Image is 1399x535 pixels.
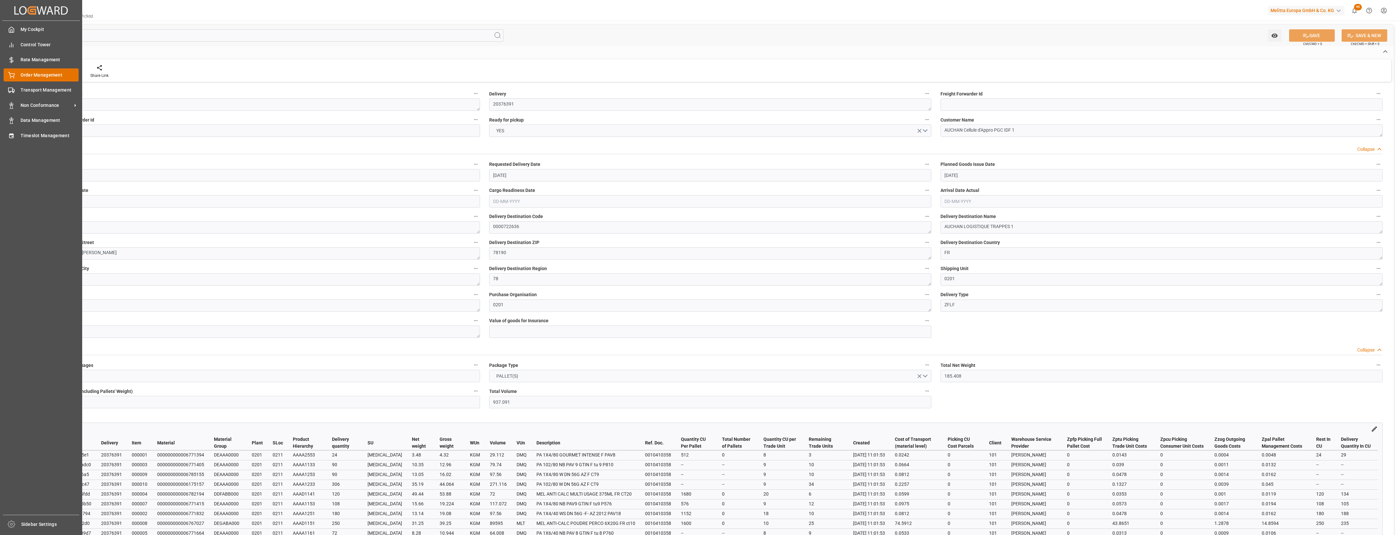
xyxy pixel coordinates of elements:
span: Total Gross Weight (Including Pallets' Weight) [38,388,133,395]
div: [DATE] 11:01:53 [853,470,885,478]
div: 000000000006175157 [157,480,204,488]
input: DD-MM-YYYY [38,169,480,181]
div: 0211 [273,451,283,459]
div: 16.02 [440,470,460,478]
div: 000000000006785155 [157,470,204,478]
div: 000000000006771405 [157,461,204,469]
th: Gross weight [435,436,465,450]
div: Share Link [90,73,109,79]
div: 72 [490,490,507,498]
span: 40 [1354,4,1362,10]
th: Quantity CU per Trade Unit [759,436,804,450]
div: -- [681,461,712,469]
div: AAAA2553 [293,451,322,459]
th: Warehouse Service Provider [1006,436,1062,450]
button: Package Type [923,361,931,369]
div: 101 [989,490,1001,498]
div: 0 [722,490,754,498]
th: Volume [485,436,512,450]
span: Planned Goods Issue Date [940,161,995,168]
div: 000007 [132,500,147,508]
span: Delivery Destination Name [940,213,996,220]
div: 0201 [252,490,263,498]
span: Purchase Organisation [489,291,537,298]
div: 24 [1316,451,1331,459]
textarea: AUCHAN LOGISTIQUE TRAPPES 1 [940,221,1383,234]
a: Transport Management [4,84,79,96]
div: 0.0004 [1214,451,1252,459]
div: 24 [332,451,358,459]
textarea: FR_01D [38,325,480,338]
textarea: ZFLF [940,299,1383,312]
div: 0 [1067,461,1103,469]
input: DD-MM-YYYY [940,169,1383,181]
div: 0010410358 [645,470,671,478]
div: [PERSON_NAME] [1011,480,1057,488]
div: 0.0478 [1112,470,1150,478]
textarea: AUCHAN Cellule d'Appro PGC IDF 1 [940,124,1383,137]
div: [PERSON_NAME] [1011,451,1057,459]
span: Shipping Unit [940,265,969,272]
div: 306 [332,480,358,488]
div: 0211 [273,490,283,498]
div: 0.0353 [1112,490,1150,498]
div: 271.116 [490,480,507,488]
div: 0.2257 [895,480,938,488]
span: PALLET(S) [493,373,521,380]
button: Delivery Destination Region [923,264,931,273]
button: Delivery Destination Country [1374,238,1383,247]
th: Client [984,436,1006,450]
th: Rest In CU [1311,436,1336,450]
div: [PERSON_NAME] [1011,470,1057,478]
span: Control Tower [21,41,79,48]
div: DMQ [517,490,527,498]
div: KGM [470,490,480,498]
button: SAVE & NEW [1342,29,1387,42]
div: 0201 [252,451,263,459]
div: AAAD1141 [293,490,322,498]
a: My Cockpit [4,23,79,36]
div: DDFABB000 [214,490,242,498]
div: 000004 [132,490,147,498]
div: 10 [809,461,843,469]
th: Picking CU Cost Parcels [943,436,984,450]
textarea: 78 [489,273,931,286]
div: 0.0664 [895,461,938,469]
div: 0 [948,470,979,478]
div: 101 [989,480,1001,488]
th: Plant [247,436,268,450]
textarea: eeee32b0ff52 [38,98,480,111]
th: Remaining Trade Units [804,436,848,450]
div: -- [722,480,754,488]
div: 3 [809,451,843,459]
div: DEAAA0000 [214,451,242,459]
div: 0 [1067,480,1103,488]
span: Requested Delivery Date [489,161,540,168]
div: 0 [1160,451,1205,459]
span: My Cockpit [21,26,79,33]
div: 9 [763,470,799,478]
span: Delivery Destination ZIP [489,239,539,246]
button: Actual Freight Forwarder Id [472,115,480,124]
th: Zzog Outgoing Goods Costs [1210,436,1256,450]
button: Melitta Europa GmbH & Co. KG [1268,4,1347,17]
div: KGM [470,451,480,459]
div: 79.74 [490,461,507,469]
div: 0211 [273,480,283,488]
button: Total Volume [923,387,931,395]
button: Arrival Date Actual [1374,186,1383,195]
div: 0 [1160,480,1205,488]
div: 0201 [252,480,263,488]
a: Data Management [4,114,79,127]
div: 0010410358 [645,490,671,498]
div: 0.0242 [895,451,938,459]
textarea: 0000722636 [489,221,931,234]
th: Created [848,436,890,450]
textarea: FR [940,247,1383,260]
textarea: [STREET_ADDRESS][PERSON_NAME] [38,247,480,260]
div: DEAAA0000 [214,461,242,469]
span: Arrival Date Actual [940,187,979,194]
div: KGM [470,461,480,469]
div: 13.05 [412,470,430,478]
th: Delivery quantity [327,436,363,450]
